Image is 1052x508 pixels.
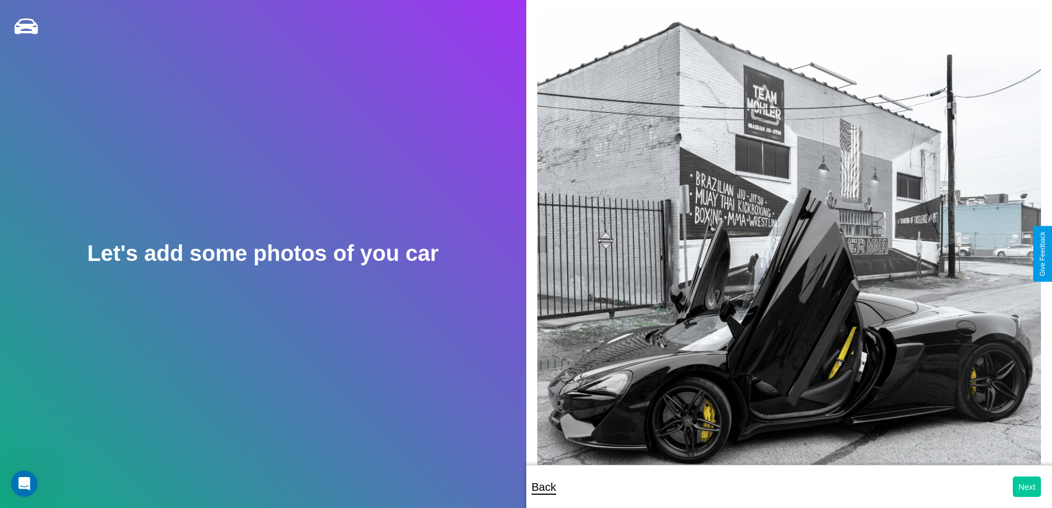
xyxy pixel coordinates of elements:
[1013,476,1041,497] button: Next
[532,477,556,497] p: Back
[537,11,1042,485] img: posted
[1039,232,1046,276] div: Give Feedback
[11,470,38,497] iframe: Intercom live chat
[87,241,438,266] h2: Let's add some photos of you car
